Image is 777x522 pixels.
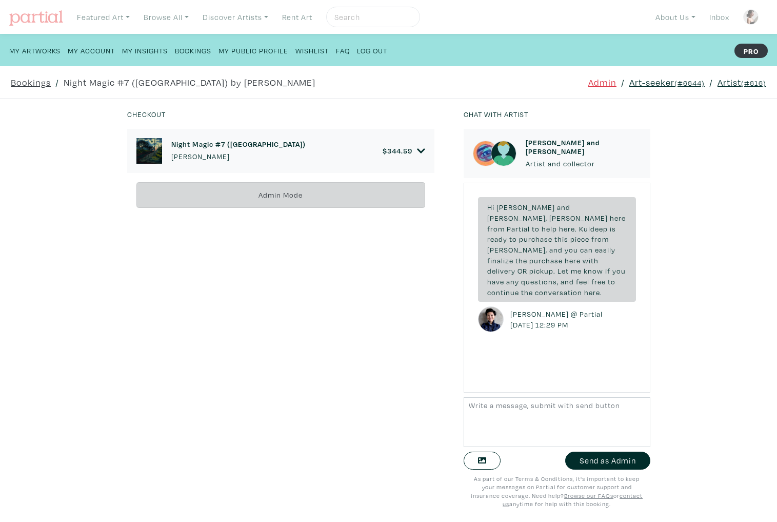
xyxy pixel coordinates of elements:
[741,78,766,88] small: (#616)
[487,287,519,297] span: continue
[387,146,412,156] span: 344.59
[517,266,527,276] span: OR
[509,234,517,244] span: to
[743,9,759,25] img: phpThumb.php
[139,7,193,28] a: Browse All
[608,277,615,286] span: to
[336,43,350,57] a: FAQ
[674,78,705,88] small: (#6644)
[333,11,410,24] input: Search
[487,277,504,286] span: have
[535,287,582,297] span: conversation
[295,46,329,55] small: Wishlist
[507,224,530,234] span: Partial
[521,277,559,286] span: questions,
[487,256,513,265] span: finalize
[565,256,581,265] span: here
[136,182,425,208] div: Admin Mode
[591,277,606,286] span: free
[336,46,350,55] small: FAQ
[175,43,211,57] a: Bookings
[565,245,578,255] span: you
[383,146,412,155] h6: $
[526,158,641,169] p: Artist and collector
[651,7,700,28] a: About Us
[72,7,134,28] a: Featured Art
[557,266,569,276] span: Let
[122,46,168,55] small: My Insights
[559,224,577,234] span: here.
[496,202,555,212] span: [PERSON_NAME]
[508,308,603,331] small: [PERSON_NAME] @ Partial [DATE] 12:29 PM
[576,277,589,286] span: feel
[68,43,115,57] a: My Account
[718,75,766,89] a: Artist(#616)
[295,43,329,57] a: Wishlist
[171,151,306,162] p: [PERSON_NAME]
[487,234,507,244] span: ready
[487,245,547,255] span: [PERSON_NAME],
[357,43,387,57] a: Log Out
[9,43,61,57] a: My Artworks
[487,213,547,223] span: [PERSON_NAME],
[171,140,306,148] h6: Night Magic #7 ([GEOGRAPHIC_DATA])
[175,46,211,55] small: Bookings
[532,224,540,234] span: to
[621,75,625,89] span: /
[529,256,563,265] span: purchase
[579,224,608,234] span: Kuldeep
[383,146,425,156] a: $344.59
[549,213,608,223] span: [PERSON_NAME]
[11,75,51,89] a: Bookings
[464,109,528,119] small: Chat with artist
[127,109,166,119] small: Checkout
[136,138,162,164] img: phpThumb.php
[595,245,615,255] span: easily
[9,46,61,55] small: My Artworks
[709,75,713,89] span: /
[583,256,599,265] span: with
[629,75,705,89] a: Art-seeker(#6644)
[542,224,557,234] span: help
[612,266,626,276] span: you
[515,256,527,265] span: the
[171,140,306,162] a: Night Magic #7 ([GEOGRAPHIC_DATA]) [PERSON_NAME]
[218,43,288,57] a: My Public Profile
[564,492,613,499] a: Browse our FAQs
[491,141,516,166] img: avatar.png
[471,475,643,508] small: As part of our Terms & Conditions, it's important to keep your messages on Partial for customer s...
[584,266,603,276] span: know
[506,277,519,286] span: any
[521,287,533,297] span: the
[605,266,610,276] span: if
[561,277,574,286] span: and
[554,234,568,244] span: this
[277,7,317,28] a: Rent Art
[519,234,552,244] span: purchase
[584,287,602,297] span: here.
[487,224,505,234] span: from
[473,141,499,166] img: phpThumb.php
[588,75,616,89] a: Admin
[565,452,650,470] button: Send as Admin
[734,44,768,58] strong: PRO
[529,266,555,276] span: pickup.
[591,234,609,244] span: from
[570,234,589,244] span: piece
[478,306,504,332] img: adminavatar.png
[218,46,288,55] small: My Public Profile
[357,46,387,55] small: Log Out
[198,7,273,28] a: Discover Artists
[526,138,641,156] h6: [PERSON_NAME] and [PERSON_NAME]
[55,75,59,89] span: /
[610,213,626,223] span: here
[503,492,643,508] a: contact us
[557,202,570,212] span: and
[487,202,494,212] span: Hi
[64,75,315,89] a: Night Magic #7 ([GEOGRAPHIC_DATA]) by [PERSON_NAME]
[610,224,616,234] span: is
[122,43,168,57] a: My Insights
[549,245,563,255] span: and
